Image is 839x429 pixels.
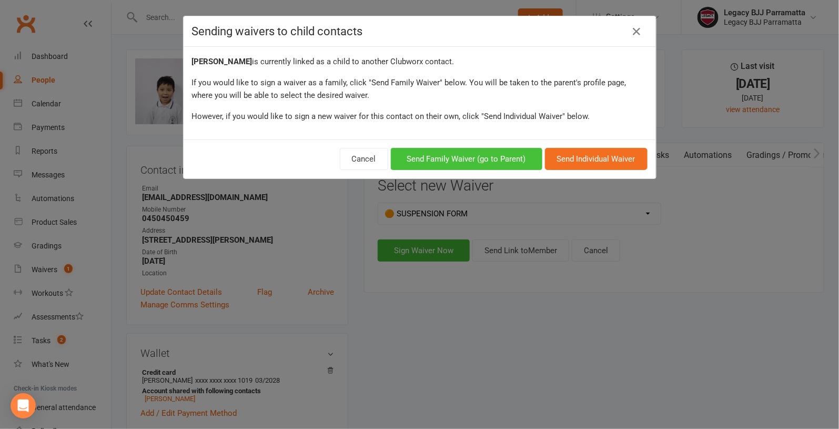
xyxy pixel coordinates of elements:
h4: Sending waivers to child contacts [192,25,648,38]
button: Cancel [340,148,388,170]
button: Send Family Waiver (go to Parent) [391,148,542,170]
div: If you would like to sign a waiver as a family, click "Send Family Waiver" below. You will be tak... [192,76,648,102]
a: Close [629,23,645,40]
div: Open Intercom Messenger [11,393,36,418]
button: Send Individual Waiver [545,148,648,170]
strong: [PERSON_NAME] [192,57,252,66]
div: is currently linked as a child to another Clubworx contact. [192,55,648,68]
div: However, if you would like to sign a new waiver for this contact on their own, click "Send Indivi... [192,110,648,123]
